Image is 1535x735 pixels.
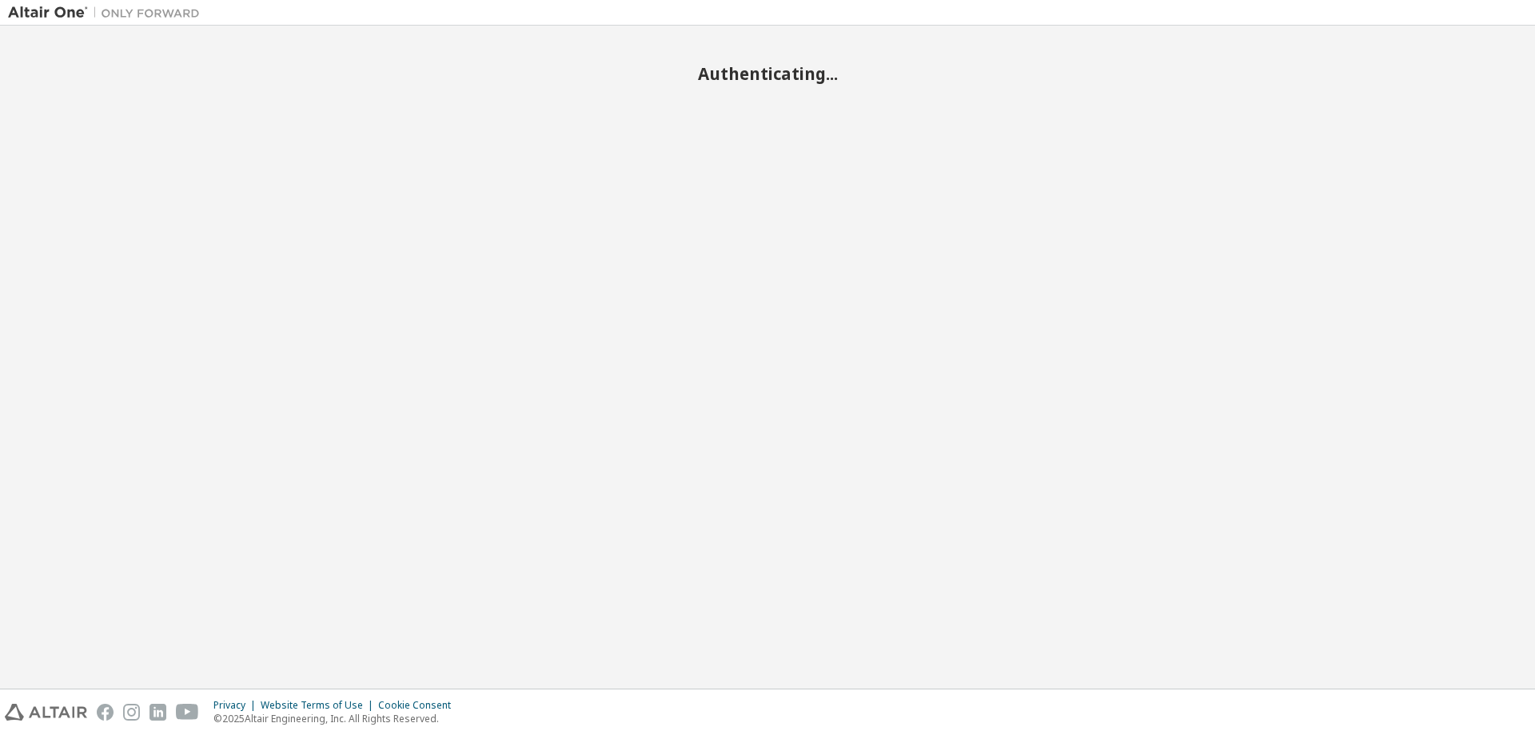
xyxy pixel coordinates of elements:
img: altair_logo.svg [5,704,87,721]
img: Altair One [8,5,208,21]
div: Privacy [213,699,261,712]
img: youtube.svg [176,704,199,721]
h2: Authenticating... [8,63,1527,84]
div: Website Terms of Use [261,699,378,712]
img: facebook.svg [97,704,114,721]
img: instagram.svg [123,704,140,721]
div: Cookie Consent [378,699,460,712]
p: © 2025 Altair Engineering, Inc. All Rights Reserved. [213,712,460,725]
img: linkedin.svg [150,704,166,721]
